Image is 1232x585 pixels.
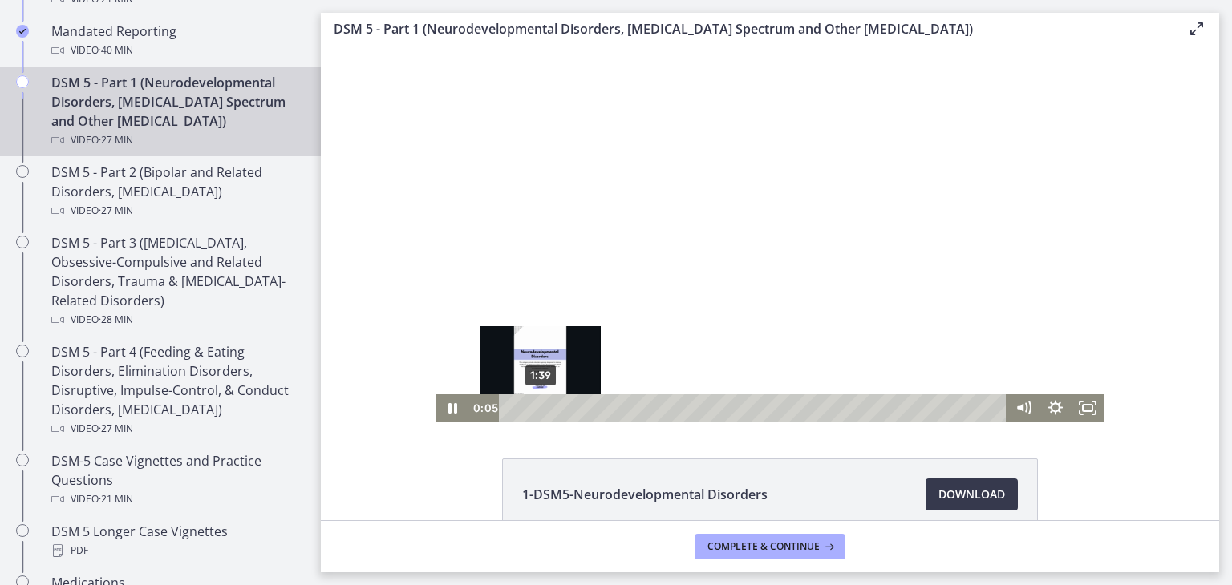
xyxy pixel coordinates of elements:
div: DSM 5 - Part 3 ([MEDICAL_DATA], Obsessive-Compulsive and Related Disorders, Trauma & [MEDICAL_DAT... [51,233,302,329]
button: Show settings menu [719,348,751,375]
div: Video [51,131,302,150]
div: Video [51,201,302,220]
div: DSM-5 Case Vignettes and Practice Questions [51,451,302,509]
div: Video [51,310,302,329]
span: · 21 min [99,490,133,509]
div: PDF [51,541,302,560]
span: · 40 min [99,41,133,60]
span: · 28 min [99,310,133,329]
span: Complete & continue [707,540,820,553]
span: · 27 min [99,131,133,150]
div: Video [51,419,302,438]
div: DSM 5 - Part 2 (Bipolar and Related Disorders, [MEDICAL_DATA]) [51,163,302,220]
button: Complete & continue [695,534,845,559]
h3: DSM 5 - Part 1 (Neurodevelopmental Disorders, [MEDICAL_DATA] Spectrum and Other [MEDICAL_DATA]) [334,19,1161,38]
div: DSM 5 - Part 4 (Feeding & Eating Disorders, Elimination Disorders, Disruptive, Impulse-Control, &... [51,342,302,438]
div: Video [51,41,302,60]
button: Fullscreen [751,348,783,375]
span: · 27 min [99,419,133,438]
div: DSM 5 - Part 1 (Neurodevelopmental Disorders, [MEDICAL_DATA] Spectrum and Other [MEDICAL_DATA]) [51,73,302,150]
a: Download [926,478,1018,510]
button: Mute [687,348,719,375]
div: Mandated Reporting [51,22,302,60]
span: · 27 min [99,201,133,220]
span: 1-DSM5-Neurodevelopmental Disorders [522,485,768,504]
div: DSM 5 Longer Case Vignettes [51,522,302,560]
span: Download [938,485,1005,504]
i: Completed [16,25,29,38]
iframe: Video Lesson [321,46,1219,422]
div: Video [51,490,302,509]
